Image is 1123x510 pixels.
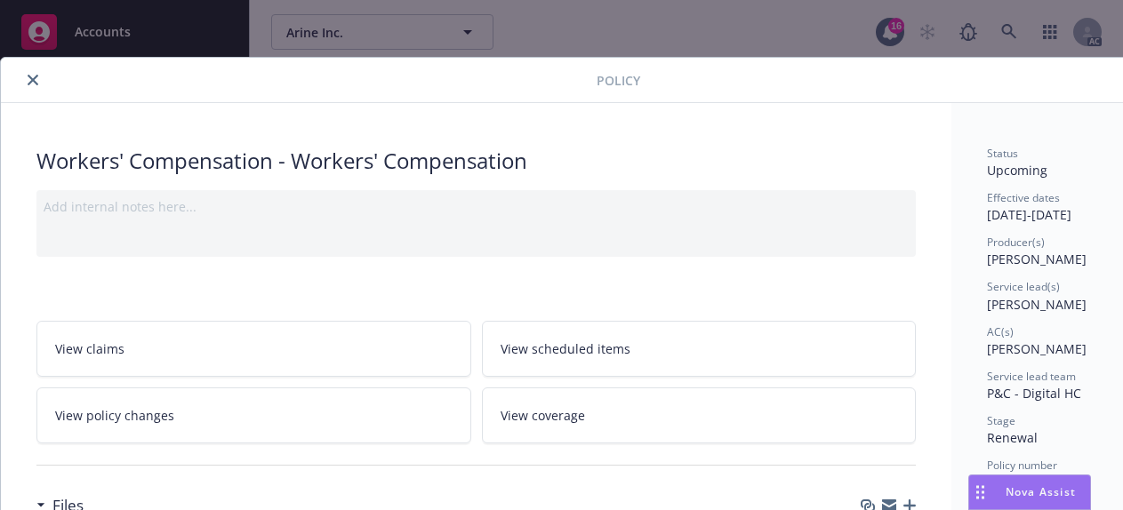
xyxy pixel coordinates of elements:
span: [PERSON_NAME] [987,296,1087,313]
span: [PERSON_NAME] [987,340,1087,357]
span: View coverage [501,406,585,425]
span: Service lead(s) [987,279,1060,294]
span: Renewal [987,429,1038,446]
span: Effective dates [987,190,1060,205]
span: Service lead team [987,369,1076,384]
div: Add internal notes here... [44,197,909,216]
a: View claims [36,321,471,377]
div: Workers' Compensation - Workers' Compensation [36,146,916,176]
span: Policy number [987,458,1057,473]
span: Producer(s) [987,235,1045,250]
a: View scheduled items [482,321,917,377]
div: Drag to move [969,475,991,509]
button: close [22,69,44,91]
span: Status [987,146,1018,161]
span: View policy changes [55,406,174,425]
span: AC(s) [987,324,1014,339]
button: Nova Assist [968,474,1091,510]
a: View coverage [482,387,917,443]
span: Nova Assist [1006,484,1076,499]
span: Stage [987,413,1015,428]
span: P&C - Digital HC [987,385,1081,402]
span: View claims [55,339,124,358]
a: View policy changes [36,387,471,443]
span: Upcoming [987,162,1047,179]
span: View scheduled items [501,339,630,358]
span: Policy [597,71,640,90]
span: [PERSON_NAME] [987,251,1087,267]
